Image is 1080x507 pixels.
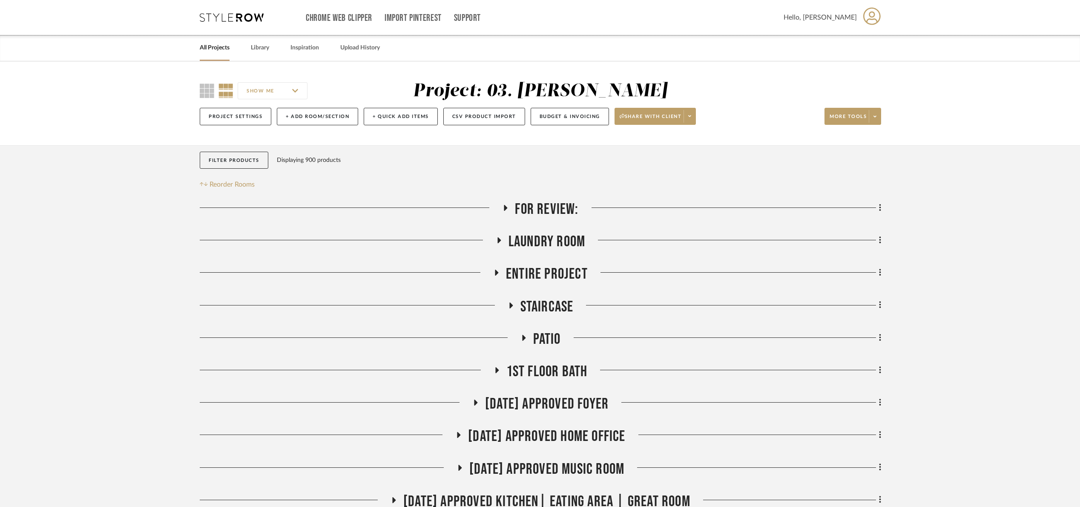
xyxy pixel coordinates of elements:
div: Project: 03. [PERSON_NAME] [413,82,667,100]
button: More tools [824,108,881,125]
button: + Add Room/Section [277,108,358,125]
a: Import Pinterest [385,14,442,22]
span: 1st floor bath [506,363,588,381]
span: Reorder Rooms [210,179,255,190]
span: More tools [830,113,867,126]
button: Project Settings [200,108,271,125]
a: Support [454,14,481,22]
button: Share with client [615,108,696,125]
span: [DATE] Approved Home Office [468,427,625,446]
span: [DATE] Approved Foyer [485,395,609,413]
span: Laundry Room [508,233,585,251]
span: Hello, [PERSON_NAME] [784,12,857,23]
div: Displaying 900 products [277,152,341,169]
a: All Projects [200,42,230,54]
button: + Quick Add Items [364,108,438,125]
a: Chrome Web Clipper [306,14,372,22]
span: Patio [533,330,561,349]
button: CSV Product Import [443,108,525,125]
button: Filter Products [200,152,268,169]
button: Reorder Rooms [200,179,255,190]
span: Staircase [520,298,574,316]
span: Share with client [620,113,682,126]
span: [DATE] Approved Music Room [469,460,624,478]
a: Library [251,42,269,54]
a: Inspiration [290,42,319,54]
span: Entire Project [506,265,588,283]
span: For Review: [515,200,578,219]
a: Upload History [340,42,380,54]
button: Budget & Invoicing [531,108,609,125]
